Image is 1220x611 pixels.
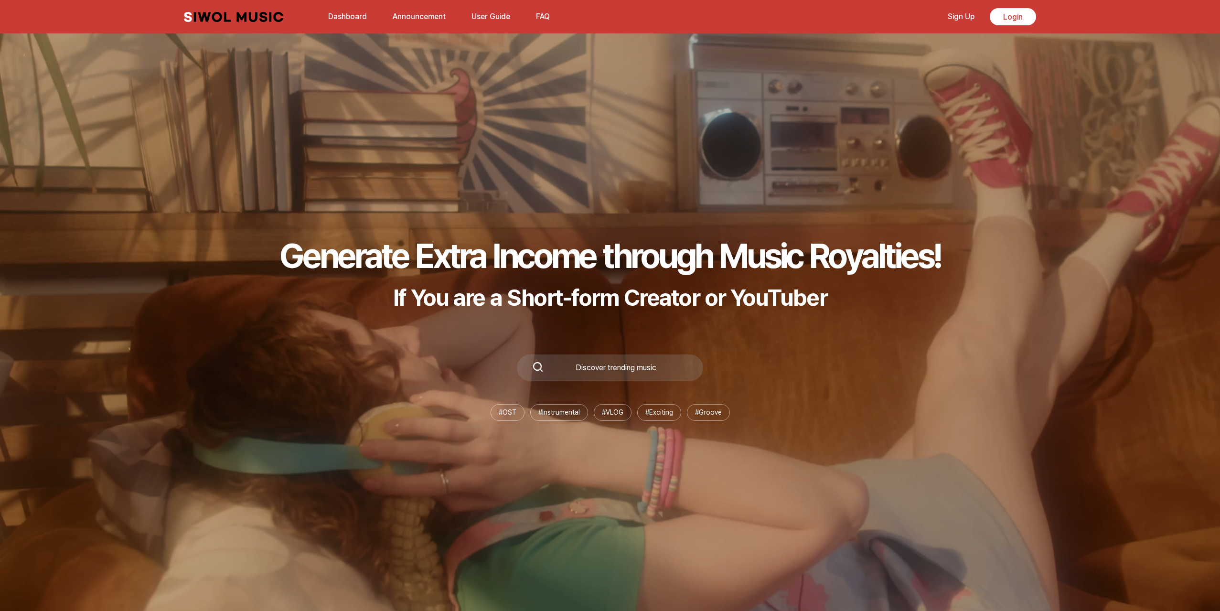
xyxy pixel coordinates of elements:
[387,6,451,27] a: Announcement
[942,6,980,27] a: Sign Up
[491,404,524,421] li: # OST
[279,284,941,311] p: If You are a Short-form Creator or YouTuber
[637,404,681,421] li: # Exciting
[279,235,941,276] h1: Generate Extra Income through Music Royalties!
[990,8,1036,25] a: Login
[466,6,516,27] a: User Guide
[530,404,588,421] li: # Instrumental
[544,364,688,372] div: Discover trending music
[687,404,730,421] li: # Groove
[594,404,631,421] li: # VLOG
[530,5,556,28] button: FAQ
[322,6,373,27] a: Dashboard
